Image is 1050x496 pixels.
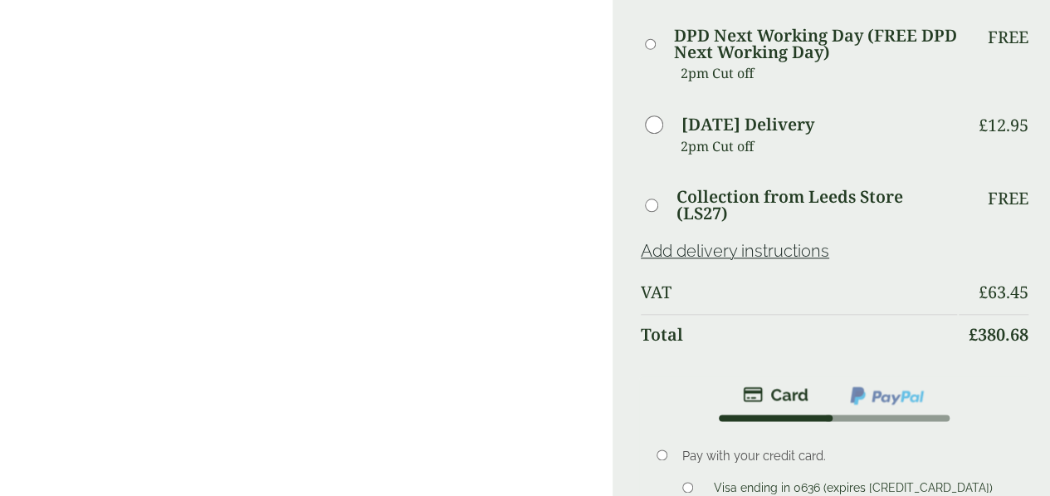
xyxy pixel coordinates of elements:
[988,189,1028,209] p: Free
[979,114,1028,136] bdi: 12.95
[681,61,957,86] p: 2pm Cut off
[641,273,957,312] th: VAT
[979,114,988,136] span: £
[641,314,957,355] th: Total
[969,323,978,346] span: £
[676,189,957,222] label: Collection from Leeds Store (LS27)
[969,323,1028,346] bdi: 380.68
[681,116,814,133] label: [DATE] Delivery
[681,134,957,159] p: 2pm Cut off
[848,385,925,406] img: ppcp-gateway.png
[979,281,1028,303] bdi: 63.45
[674,27,957,61] label: DPD Next Working Day (FREE DPD Next Working Day)
[743,385,808,405] img: stripe.png
[979,281,988,303] span: £
[682,447,1005,465] p: Pay with your credit card.
[641,241,829,261] a: Add delivery instructions
[988,27,1028,47] p: Free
